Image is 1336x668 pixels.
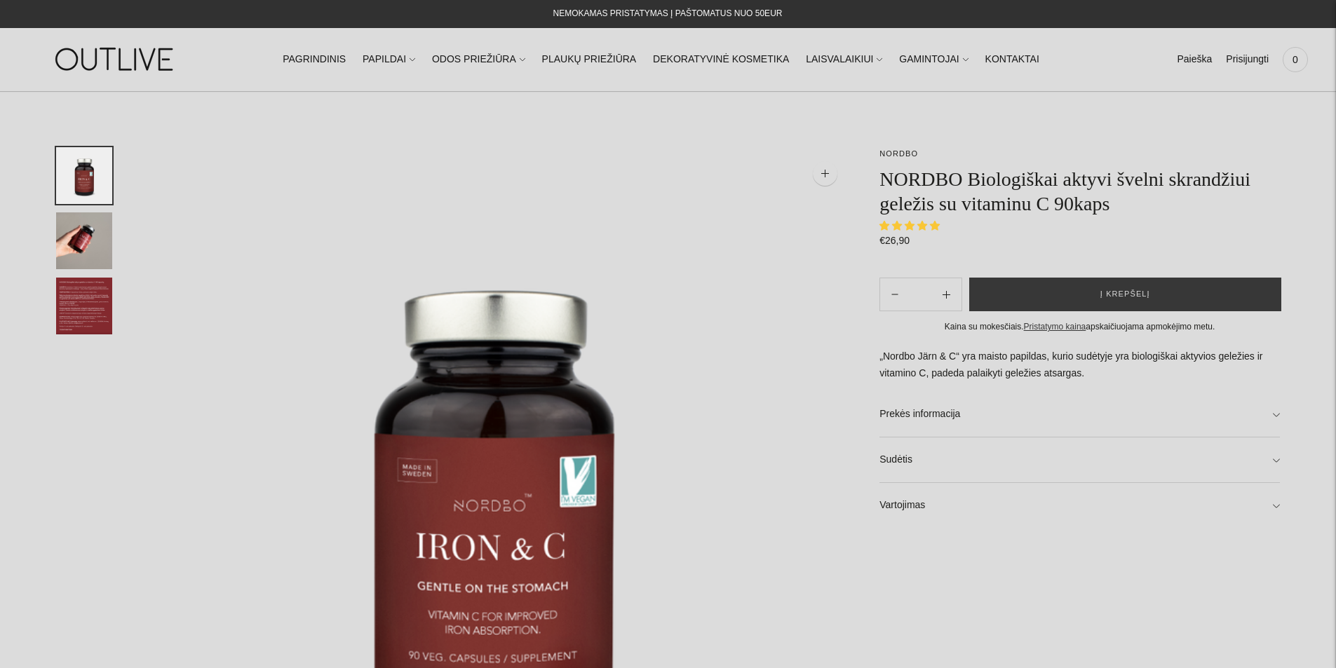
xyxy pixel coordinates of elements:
a: Prisijungti [1226,44,1269,75]
input: Product quantity [910,285,931,305]
a: PAGRINDINIS [283,44,346,75]
button: Subtract product quantity [931,278,961,311]
a: Vartojimas [879,483,1280,528]
span: Į krepšelį [1100,287,1150,301]
img: OUTLIVE [28,35,203,83]
div: NEMOKAMAS PRISTATYMAS Į PAŠTOMATUS NUO 50EUR [553,6,783,22]
a: GAMINTOJAI [899,44,968,75]
a: ODOS PRIEŽIŪRA [432,44,525,75]
button: Translation missing: en.general.accessibility.image_thumbail [56,278,112,334]
button: Į krepšelį [969,278,1281,311]
a: Sudėtis [879,437,1280,482]
a: Pristatymo kaina [1024,322,1086,332]
button: Translation missing: en.general.accessibility.image_thumbail [56,147,112,204]
a: KONTAKTAI [985,44,1039,75]
button: Translation missing: en.general.accessibility.image_thumbail [56,212,112,269]
span: 5.00 stars [879,220,943,231]
a: LAISVALAIKIUI [806,44,882,75]
button: Add product quantity [880,278,910,311]
div: Kaina su mokesčiais. apskaičiuojama apmokėjimo metu. [879,320,1280,334]
a: PLAUKŲ PRIEŽIŪRA [542,44,637,75]
span: 0 [1286,50,1305,69]
a: Paieška [1177,44,1212,75]
span: €26,90 [879,235,910,246]
a: Prekės informacija [879,392,1280,437]
a: DEKORATYVINĖ KOSMETIKA [653,44,789,75]
a: 0 [1283,44,1308,75]
h1: NORDBO Biologiškai aktyvi švelni skrandžiui geležis su vitaminu C 90kaps [879,167,1280,216]
p: „Nordbo Järn & C“ yra maisto papildas, kurio sudėtyje yra biologiškai aktyvios geležies ir vitami... [879,348,1280,382]
a: NORDBO [879,149,918,158]
a: PAPILDAI [363,44,415,75]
